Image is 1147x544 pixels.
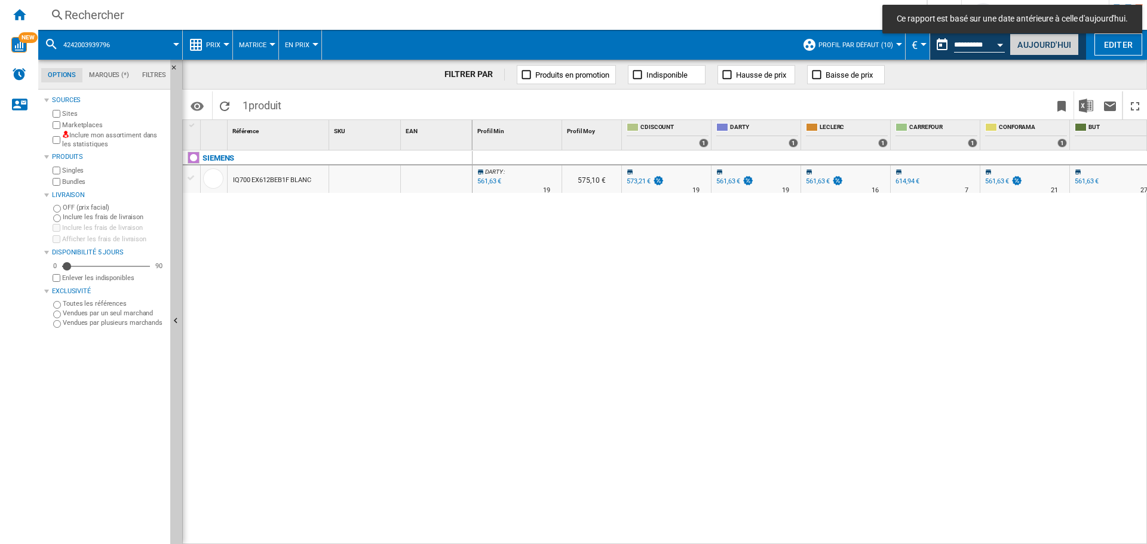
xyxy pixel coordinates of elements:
[62,166,165,175] label: Singles
[249,99,281,112] span: produit
[627,177,651,185] div: 573,21 €
[19,32,38,43] span: NEW
[285,41,309,49] span: En Prix
[332,120,400,139] div: Sort None
[52,190,165,200] div: Livraison
[782,185,789,196] div: Délai de livraison : 19 jours
[230,120,329,139] div: Sort None
[652,176,664,186] img: promotionV3.png
[565,120,621,139] div: Sort None
[239,30,272,60] button: Matrice
[714,176,754,188] div: 561,63 €
[50,262,60,271] div: 0
[802,30,899,60] div: Profil par défaut (10)
[53,301,61,309] input: Toutes les références
[1051,185,1058,196] div: Délai de livraison : 21 jours
[912,30,924,60] div: €
[63,318,165,327] label: Vendues par plusieurs marchands
[41,68,82,82] md-tab-item: Options
[716,177,740,185] div: 561,63 €
[52,287,165,296] div: Exclusivité
[53,235,60,243] input: Afficher les frais de livraison
[909,123,977,133] span: CARREFOUR
[565,120,621,139] div: Profil Moy Sort None
[730,123,798,133] span: DARTY
[62,273,165,282] label: Enlever les indisponibles
[44,30,176,60] div: 4242003939796
[476,176,501,188] div: Mise à jour : jeudi 9 octobre 2025 02:00
[930,30,1007,60] div: Ce rapport est basé sur une date antérieure à celle d'aujourd'hui.
[62,223,165,232] label: Inclure les frais de livraison
[999,123,1067,133] span: CONFORAMA
[912,39,918,51] span: €
[53,320,61,328] input: Vendues par plusieurs marchands
[63,203,165,212] label: OFF (prix facial)
[62,260,150,272] md-slider: Disponibilité
[1010,33,1079,56] button: Aujourd'hui
[1123,91,1147,119] button: Plein écran
[53,311,61,318] input: Vendues par un seul marchand
[562,165,621,193] div: 575,10 €
[872,185,879,196] div: Délai de livraison : 16 jours
[646,70,688,79] span: Indisponible
[624,120,711,150] div: CDISCOUNT 1 offers sold by CDISCOUNT
[736,70,786,79] span: Hausse de prix
[625,176,664,188] div: 573,21 €
[53,214,61,222] input: Inclure les frais de livraison
[1074,91,1098,119] button: Télécharger au format Excel
[206,30,226,60] button: Prix
[894,176,919,188] div: 614,94 €
[185,95,209,116] button: Options
[968,139,977,147] div: 1 offers sold by CARREFOUR
[230,120,329,139] div: Référence Sort None
[63,41,110,49] span: 4242003939796
[206,41,220,49] span: Prix
[477,128,504,134] span: Profil Min
[714,120,801,150] div: DARTY 1 offers sold by DARTY
[62,109,165,118] label: Sites
[983,120,1069,150] div: CONFORAMA 1 offers sold by CONFORAMA
[403,120,472,139] div: EAN Sort None
[52,152,165,162] div: Produits
[893,13,1131,25] span: Ce rapport est basé sur une date antérieure à celle d'aujourd'hui.
[444,69,505,81] div: FILTRER PAR
[63,30,122,60] button: 4242003939796
[804,176,844,188] div: 561,63 €
[12,67,26,81] img: alerts-logo.svg
[543,185,550,196] div: Délai de livraison : 19 jours
[983,176,1023,188] div: 561,63 €
[1057,139,1067,147] div: 1 offers sold by CONFORAMA
[65,7,895,23] div: Rechercher
[806,177,830,185] div: 561,63 €
[742,176,754,186] img: promotionV3.png
[53,121,60,129] input: Marketplaces
[628,65,706,84] button: Indisponible
[567,128,595,134] span: Profil Moy
[53,205,61,213] input: OFF (prix facial)
[1073,176,1099,188] div: 561,63 €
[692,185,700,196] div: Délai de livraison : 19 jours
[213,91,237,119] button: Recharger
[53,274,60,282] input: Afficher les frais de livraison
[203,151,234,165] div: Cliquez pour filtrer sur cette marque
[1075,177,1099,185] div: 561,63 €
[699,139,709,147] div: 1 offers sold by CDISCOUNT
[789,139,798,147] div: 1 offers sold by DARTY
[285,30,315,60] button: En Prix
[170,60,185,81] button: Masquer
[237,91,287,116] span: 1
[11,37,27,53] img: wise-card.svg
[62,131,165,149] label: Inclure mon assortiment dans les statistiques
[820,123,888,133] span: LECLERC
[878,139,888,147] div: 1 offers sold by LECLERC
[504,168,505,175] span: :
[203,120,227,139] div: Sort None
[906,30,930,60] md-menu: Currency
[53,110,60,118] input: Sites
[334,128,345,134] span: SKU
[475,120,562,139] div: Profil Min Sort None
[535,70,609,79] span: Produits en promotion
[52,248,165,257] div: Disponibilité 5 Jours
